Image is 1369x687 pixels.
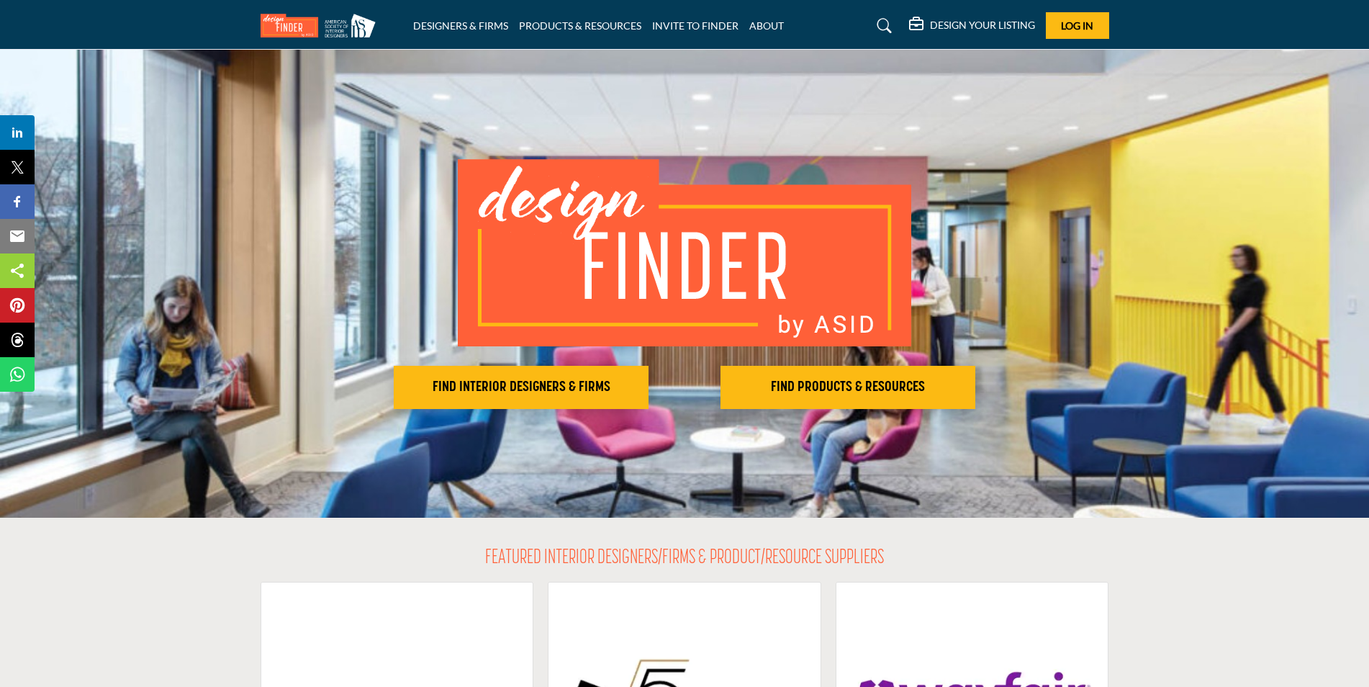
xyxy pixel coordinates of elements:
[1061,19,1093,32] span: Log In
[930,19,1035,32] h5: DESIGN YOUR LISTING
[863,14,901,37] a: Search
[749,19,784,32] a: ABOUT
[1046,12,1109,39] button: Log In
[909,17,1035,35] div: DESIGN YOUR LISTING
[261,14,383,37] img: Site Logo
[652,19,738,32] a: INVITE TO FINDER
[398,379,644,396] h2: FIND INTERIOR DESIGNERS & FIRMS
[458,159,911,346] img: image
[720,366,975,409] button: FIND PRODUCTS & RESOURCES
[485,547,884,571] h2: FEATURED INTERIOR DESIGNERS/FIRMS & PRODUCT/RESOURCE SUPPLIERS
[725,379,971,396] h2: FIND PRODUCTS & RESOURCES
[519,19,641,32] a: PRODUCTS & RESOURCES
[394,366,649,409] button: FIND INTERIOR DESIGNERS & FIRMS
[413,19,508,32] a: DESIGNERS & FIRMS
